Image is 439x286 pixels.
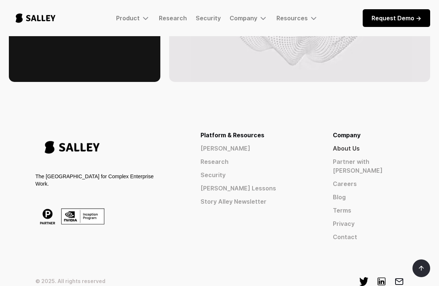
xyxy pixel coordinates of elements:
a: Security [201,170,306,179]
a: Story Alley Newsletter [201,197,306,206]
a: Blog [333,193,404,201]
a: Research [159,14,187,22]
a: [PERSON_NAME] [201,144,306,153]
div: Company [230,14,257,22]
div: Company [333,131,404,139]
div: Product [116,14,150,23]
a: Research [201,157,306,166]
a: About Us [333,144,404,153]
a: Security [196,14,221,22]
div: The [GEOGRAPHIC_DATA] for Complex Enterprise Work. [35,173,156,187]
a: Contact [333,232,404,241]
a: Terms [333,206,404,215]
a: [PERSON_NAME] Lessons [201,184,306,193]
a: Careers [333,179,404,188]
div: Company [230,14,268,23]
div: Resources [276,14,318,23]
div: © 2025. All rights reserved [35,277,105,285]
div: Resources [276,14,308,22]
a: Partner with [PERSON_NAME] [333,157,404,175]
div: Platform & Resources [201,131,306,139]
a: home [9,6,62,30]
a: Privacy [333,219,404,228]
a: Request Demo -> [363,9,430,27]
div: Product [116,14,140,22]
